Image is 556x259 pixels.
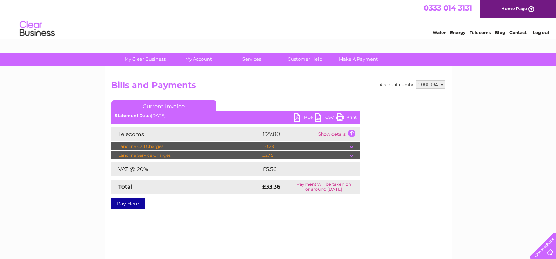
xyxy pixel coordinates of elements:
[470,30,491,35] a: Telecoms
[111,113,360,118] div: [DATE]
[113,4,444,34] div: Clear Business is a trading name of Verastar Limited (registered in [GEOGRAPHIC_DATA] No. 3667643...
[316,127,360,141] td: Show details
[262,183,280,190] strong: £33.36
[261,151,349,159] td: £27.51
[315,113,336,123] a: CSV
[509,30,527,35] a: Contact
[287,180,360,194] td: Payment will be taken on or around [DATE]
[424,4,472,12] a: 0333 014 3131
[115,113,151,118] b: Statement Date:
[111,127,261,141] td: Telecoms
[111,151,261,159] td: Landline Service Charges
[380,80,445,89] div: Account number
[294,113,315,123] a: PDF
[450,30,465,35] a: Energy
[111,162,261,176] td: VAT @ 20%
[111,142,261,151] td: Landline Call Charges
[111,100,216,111] a: Current Invoice
[276,53,334,66] a: Customer Help
[169,53,227,66] a: My Account
[111,80,445,94] h2: Bills and Payments
[336,113,357,123] a: Print
[329,53,387,66] a: Make A Payment
[495,30,505,35] a: Blog
[433,30,446,35] a: Water
[111,198,145,209] a: Pay Here
[261,142,349,151] td: £0.29
[116,53,174,66] a: My Clear Business
[533,30,549,35] a: Log out
[19,18,55,40] img: logo.png
[261,127,316,141] td: £27.80
[118,183,133,190] strong: Total
[223,53,281,66] a: Services
[261,162,344,176] td: £5.56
